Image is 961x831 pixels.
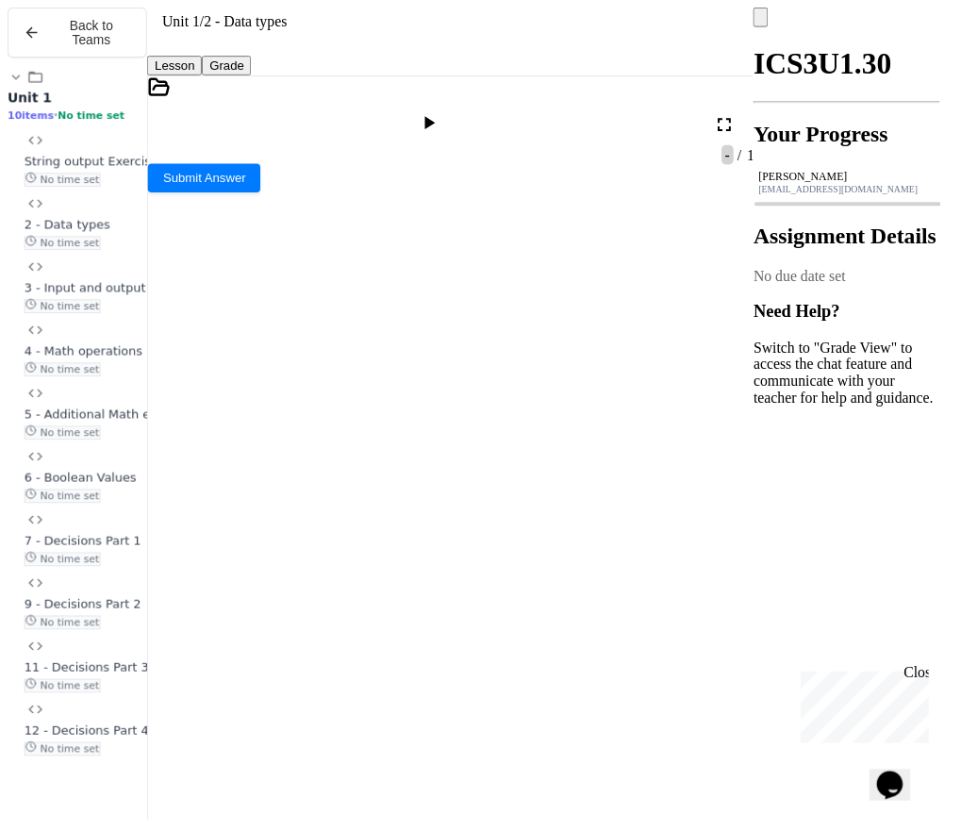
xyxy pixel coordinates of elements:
[764,272,953,289] div: No due date set
[25,285,148,299] span: 3 - Input and output
[748,149,752,165] span: /
[804,673,942,754] iframe: chat widget
[764,306,953,326] h3: Need Help?
[52,18,133,48] span: Back to Teams
[207,13,290,29] span: 2 - Data types
[25,413,202,427] span: 5 - Additional Math exercises
[25,606,143,620] span: 9 - Decisions Part 2
[25,175,102,190] span: No time set
[25,240,102,254] span: No time set
[149,57,205,76] button: Lesson
[25,432,102,446] span: No time set
[25,689,102,703] span: No time set
[882,756,942,812] iframe: chat widget
[25,753,102,767] span: No time set
[764,344,953,412] p: Switch to "Grade View" to access the chat feature and communicate with your teacher for help and ...
[58,111,126,124] span: No time set
[25,304,102,318] span: No time set
[8,8,130,120] div: Chat with us now!Close
[205,57,255,76] button: Grade
[25,221,111,235] span: 2 - Data types
[203,13,207,29] span: /
[764,227,953,253] h2: Assignment Details
[770,172,948,186] div: [PERSON_NAME]
[25,541,143,556] span: 7 - Decisions Part 1
[25,349,144,363] span: 4 - Math operations
[164,13,202,29] span: Unit 1
[25,368,102,382] span: No time set
[25,560,102,574] span: No time set
[25,734,151,748] span: 12 - Decisions Part 4
[55,110,58,124] span: •
[25,157,167,171] span: String output Exercises
[165,174,249,188] span: Submit Answer
[25,670,151,684] span: 11 - Decisions Part 3
[732,147,744,167] span: -
[764,8,953,27] div: My Account
[754,149,765,165] span: 1
[25,496,102,510] span: No time set
[8,111,55,124] span: 10 items
[764,47,953,82] h1: ICS3U1.30
[764,124,953,149] h2: Your Progress
[8,91,52,107] span: Unit 1
[770,187,948,197] div: [EMAIL_ADDRESS][DOMAIN_NAME]
[25,477,138,491] span: 6 - Boolean Values
[25,624,102,639] span: No time set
